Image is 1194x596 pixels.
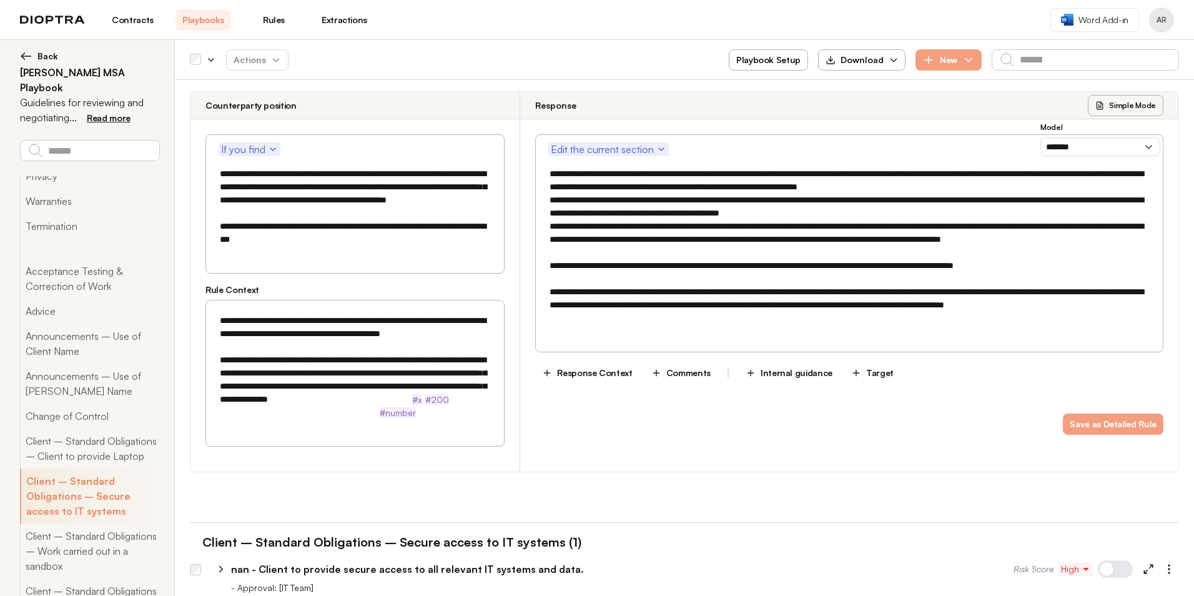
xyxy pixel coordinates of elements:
span: High [1061,563,1090,575]
h3: Response [535,99,576,112]
p: nan - Client to provide secure access to all relevant IT systems and data. [231,562,584,577]
button: Announcements – Use of Client Name [20,324,159,364]
button: Privacy [20,164,159,189]
button: Edit the current section [548,142,669,156]
button: Acceptance Testing & Correction of Work [20,259,159,299]
strong: #number [380,407,416,418]
h3: Model [1040,122,1160,132]
span: Edit the current section [551,142,666,157]
span: ... [69,111,77,124]
button: Simple Mode [1088,95,1163,116]
p: Guidelines for reviewing and negotiating [20,95,159,125]
p: - Approval: [IT Team] [231,582,1179,594]
a: Word Add-in [1050,8,1139,32]
button: New [915,49,982,71]
a: Contracts [105,9,160,31]
h3: Counterparty position [205,99,297,112]
span: Word Add-in [1078,14,1128,26]
a: Extractions [317,9,372,31]
span: If you find [221,142,278,157]
button: Response Context [535,362,639,384]
img: word [1061,14,1073,26]
button: If you find [219,142,280,156]
button: Client – Standard Obligations – Secure access to IT systems [20,469,159,524]
button: Internal guidance [739,362,839,384]
button: Back [20,50,159,62]
span: Read more [87,112,131,123]
span: Back [37,50,58,62]
img: left arrow [20,50,32,62]
strong: #200 [425,394,449,405]
span: Risk Score [1014,563,1053,575]
select: Model [1040,137,1160,156]
h3: Rule Context [205,284,505,296]
strong: #x [412,394,422,405]
img: logo [20,16,85,24]
span: Actions [224,49,291,71]
div: Download [826,54,884,66]
h2: [PERSON_NAME] MSA Playbook [20,65,159,95]
button: Termination [20,214,159,239]
button: Download [818,49,905,71]
button: Client – Standard Obligations – Client to provide Laptop [20,429,159,469]
button: Comments [644,362,718,384]
button: Announcements – Use of [PERSON_NAME] Name [20,364,159,404]
button: Advice [20,299,159,324]
a: Rules [246,9,302,31]
button: Client – Standard Obligations – Work carried out in a sandbox [20,524,159,579]
button: Playbook Setup [729,49,808,71]
a: Playbooks [175,9,231,31]
button: Profile menu [1149,7,1174,32]
h1: Client – Standard Obligations – Secure access to IT systems (1) [190,533,581,552]
button: Save as Detailed Rule [1063,414,1163,435]
button: Change of Control [20,404,159,429]
div: Select all [190,54,201,66]
button: Actions [226,49,289,71]
button: Target [844,362,900,384]
button: High [1058,562,1093,576]
button: Warranties [20,189,159,214]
